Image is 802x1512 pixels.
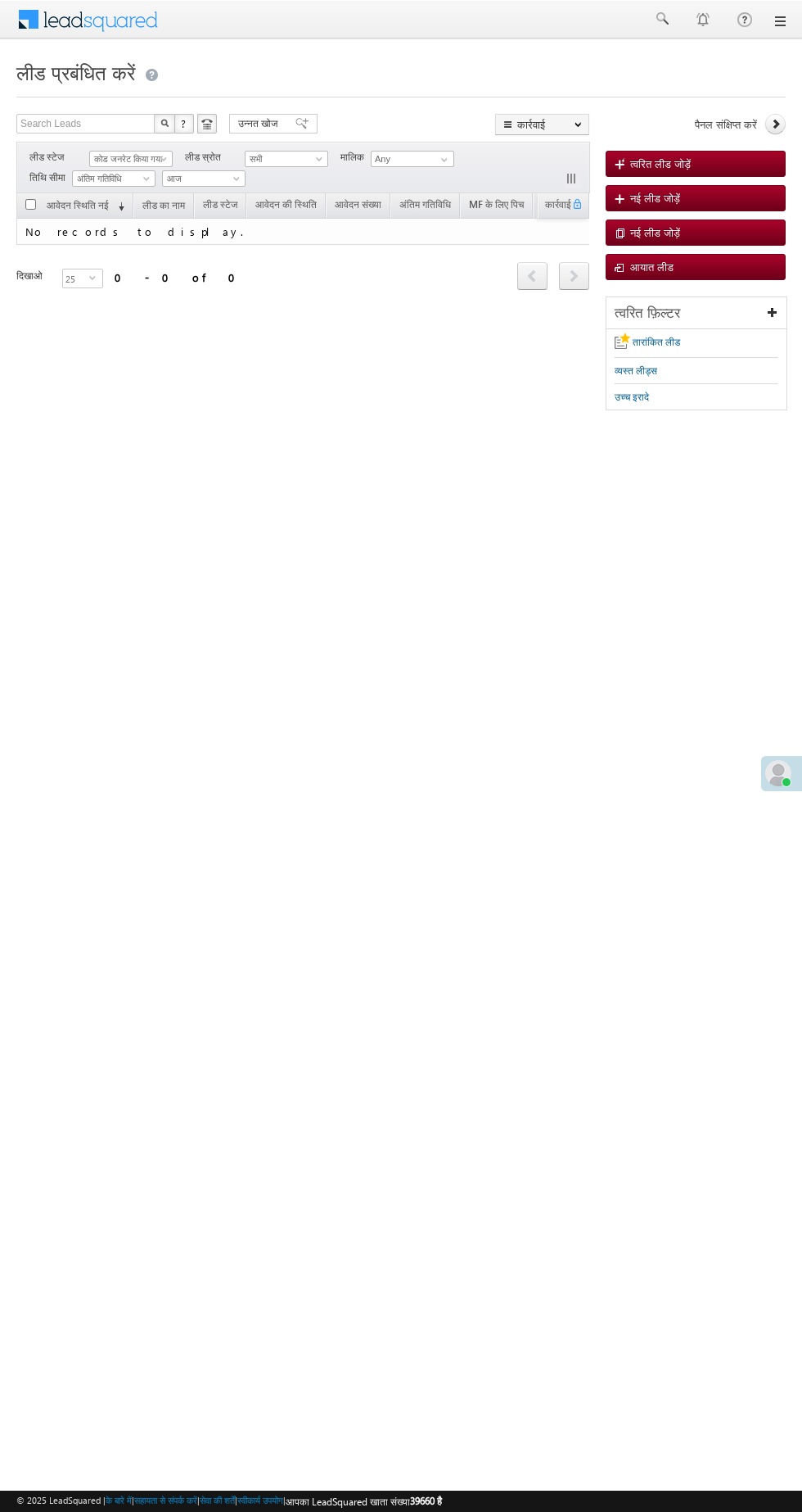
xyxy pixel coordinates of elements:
font: लीड स्रोत [185,151,221,163]
font: तिथि सीमा [29,171,65,183]
td: No records to display. [16,219,691,246]
font: लीड स्टेज [203,198,237,211]
a: MF के लिए पिच [461,196,532,217]
font: कोड जनरेट किया गया [94,153,162,164]
font: त्वरित फ़िल्टर [615,303,680,322]
font: | [132,1495,134,1505]
span: (sorted descending) [111,200,124,213]
font: 39660 है [410,1495,442,1507]
font: MF के लिए पिच [469,198,524,211]
font: आवेदन संख्या [335,198,381,211]
a: सहायता से संपर्क करें [134,1495,197,1505]
font: अंतिम गतिविधि [399,198,451,211]
font: तारांकित लीड [633,336,680,348]
a: लीड स्कोर [534,196,586,217]
font: नई लीड जोड़ें [630,191,680,205]
font: © 2025 LeadSquared | [16,1495,106,1505]
font: | [197,1495,200,1505]
font: दिखाओ [16,269,43,282]
font: त्वरित लीड जोड़ें [630,156,691,170]
a: सभी [245,151,328,167]
a: आवेदन स्थिति नई (sorted descending) [38,196,133,217]
font: ? [181,116,188,130]
a: के बारे में [106,1495,132,1505]
a: लीड स्टेज [195,196,246,217]
font: पैनल संक्षिप्त करें [695,117,757,131]
a: स्वीकार्य उपयोग [237,1495,283,1505]
input: खोजने के लिए टाइप करें [371,151,454,167]
font: कार्रवाई [545,198,571,211]
font: आवेदन स्थिति नई [47,199,109,211]
font: लीड स्टेज [29,151,64,163]
div: 0 - 0 of 0 [115,268,246,287]
font: व्यस्त लीड्स [615,364,657,377]
font: उच्च इरादे [615,391,649,403]
button: ? [174,114,194,134]
font: नई लीड जोड़ें [630,225,680,239]
font: आपका LeadSquared खाता संख्या [286,1496,410,1508]
a: सेवा की शर्तें [200,1495,235,1505]
a: लीड का नाम [134,197,193,218]
img: खोज [160,119,169,127]
font: अंतिम गतिविधि [77,173,122,183]
font: | [283,1495,286,1505]
font: लीड का नाम [142,199,185,211]
button: कार्रवाई [495,114,589,135]
a: आज [162,170,246,187]
input: सभी रिकॉर्ड जांचें [25,199,36,210]
a: अंतिम गतिविधि [72,170,155,187]
a: सभी आइटम दिखाएं [432,152,453,168]
a: कोड जनरेट किया गया [89,151,173,167]
font: आज [167,173,182,183]
font: लीड प्रबंधित करें [16,59,135,85]
font: सभी [250,153,262,164]
font: 25 [65,274,75,284]
font: | [235,1495,237,1505]
font: मालिक [340,151,364,163]
font: उन्नत खोज [238,117,277,129]
font: कार्रवाई [517,119,545,131]
font: आवेदन की स्थिति [255,198,317,211]
a: आवेदन संख्या [327,196,390,217]
a: अंतिम गतिविधि [391,196,459,217]
font: आयात लीड [630,260,674,274]
a: आवेदन की स्थिति [247,196,325,217]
